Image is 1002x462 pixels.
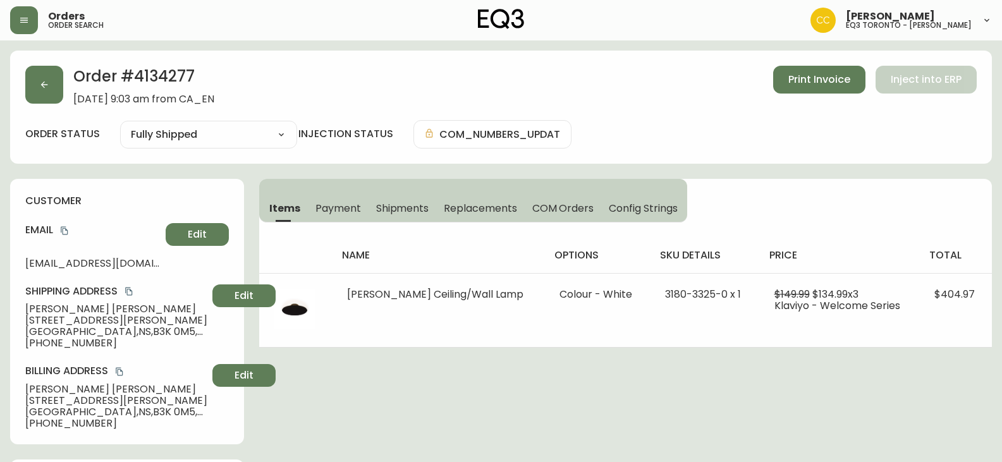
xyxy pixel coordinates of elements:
span: [STREET_ADDRESS][PERSON_NAME] [25,315,207,326]
span: Edit [235,289,254,303]
label: order status [25,127,100,141]
span: $404.97 [934,287,975,301]
span: [GEOGRAPHIC_DATA] , NS , B3K 0M5 , CA [25,326,207,337]
button: copy [58,224,71,237]
span: Replacements [444,202,516,215]
span: Config Strings [609,202,677,215]
button: Edit [212,364,276,387]
span: Shipments [376,202,429,215]
img: ec7176bad513007d25397993f68ebbfb [810,8,836,33]
span: Klaviyo - Welcome Series [774,298,900,313]
span: [PERSON_NAME] [PERSON_NAME] [25,303,207,315]
span: Print Invoice [788,73,850,87]
h4: price [769,248,910,262]
h4: Shipping Address [25,284,207,298]
h5: order search [48,21,104,29]
span: $149.99 [774,287,810,301]
span: [PERSON_NAME] [PERSON_NAME] [25,384,207,395]
h4: injection status [298,127,393,141]
span: [PERSON_NAME] Ceiling/Wall Lamp [347,287,523,301]
h4: customer [25,194,229,208]
h5: eq3 toronto - [PERSON_NAME] [846,21,972,29]
span: COM Orders [532,202,594,215]
img: b5c6a323-c3a1-4e3b-b1ab-85d98247ea33Optional[Klein-Black-Wall-Lamp].jpg [274,289,315,329]
span: Edit [235,368,254,382]
span: Payment [315,202,361,215]
h4: Billing Address [25,364,207,378]
span: $134.99 x 3 [812,287,858,301]
button: copy [113,365,126,378]
span: [DATE] 9:03 am from CA_EN [73,94,214,105]
span: [GEOGRAPHIC_DATA] , NS , B3K 0M5 , CA [25,406,207,418]
span: Edit [188,228,207,241]
button: Edit [166,223,229,246]
h4: sku details [660,248,748,262]
h4: Email [25,223,161,237]
button: Edit [212,284,276,307]
img: logo [478,9,525,29]
span: 3180-3325-0 x 1 [665,287,741,301]
span: [PHONE_NUMBER] [25,337,207,349]
span: [PHONE_NUMBER] [25,418,207,429]
h4: name [342,248,534,262]
h2: Order # 4134277 [73,66,214,94]
button: Print Invoice [773,66,865,94]
span: Orders [48,11,85,21]
h4: total [929,248,982,262]
h4: options [554,248,640,262]
span: [STREET_ADDRESS][PERSON_NAME] [25,395,207,406]
span: Items [269,202,300,215]
span: [PERSON_NAME] [846,11,935,21]
span: [EMAIL_ADDRESS][DOMAIN_NAME] [25,258,161,269]
button: copy [123,285,135,298]
li: Colour - White [559,289,635,300]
